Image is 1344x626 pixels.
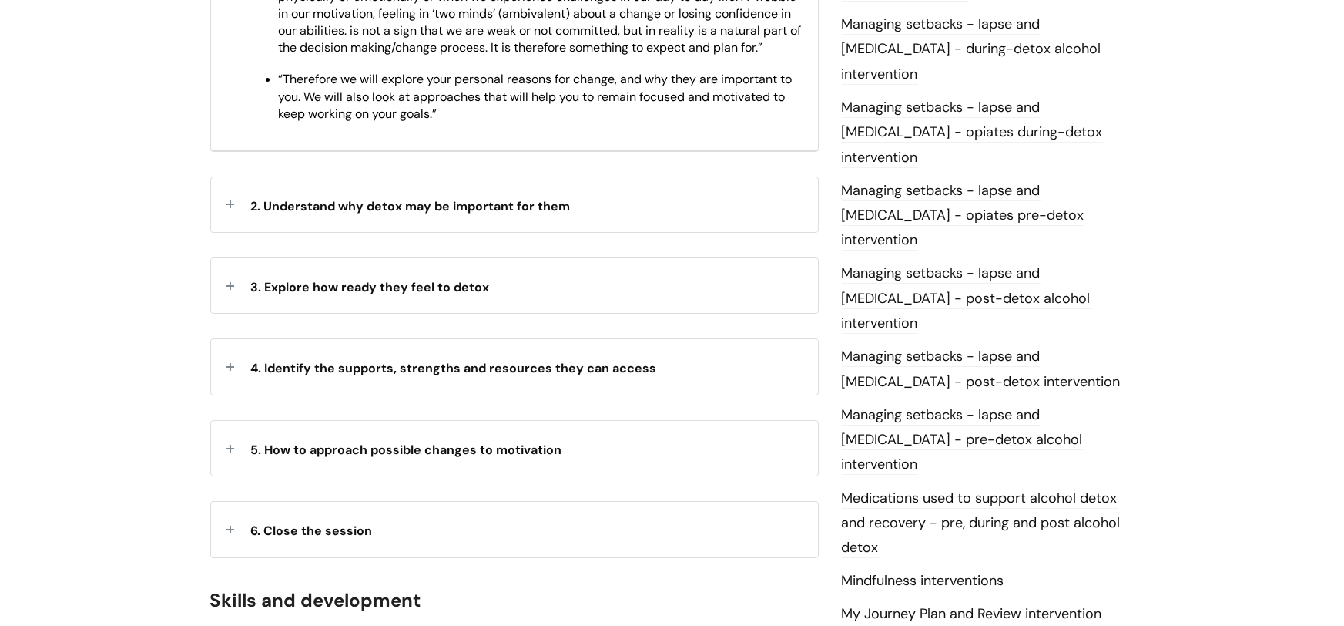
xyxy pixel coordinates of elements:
[279,71,793,121] span: “Therefore we will explore your personal reasons for change, and why they are important to you. W...
[842,181,1084,251] a: Managing setbacks - lapse and [MEDICAL_DATA] - opiates pre-detox intervention
[842,406,1083,476] a: Managing setbacks - lapse and [MEDICAL_DATA] - pre-detox alcohol intervention
[251,442,562,458] span: 5. How to approach possible changes to motivation
[842,604,1102,624] a: My Journey Plan and Review intervention
[210,588,421,612] span: Skills and development
[842,489,1121,559] a: Medications used to support alcohol detox and recovery - pre, during and post alcohol detox
[251,198,571,214] span: 2. Understand why detox may be important for them
[251,523,373,539] span: 6. Close the session
[251,279,490,295] span: 3. Explore how ready they feel to detox
[842,571,1004,591] a: Mindfulness interventions
[251,360,657,376] span: 4. Identify the supports, strengths and resources they can access
[842,264,1091,334] a: Managing setbacks - lapse and [MEDICAL_DATA] - post-detox alcohol intervention
[842,98,1103,168] a: Managing setbacks - lapse and [MEDICAL_DATA] - opiates during-detox intervention
[842,347,1121,392] a: Managing setbacks - lapse and [MEDICAL_DATA] - post-detox intervention
[842,15,1101,85] a: Managing setbacks - lapse and [MEDICAL_DATA] - during-detox alcohol intervention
